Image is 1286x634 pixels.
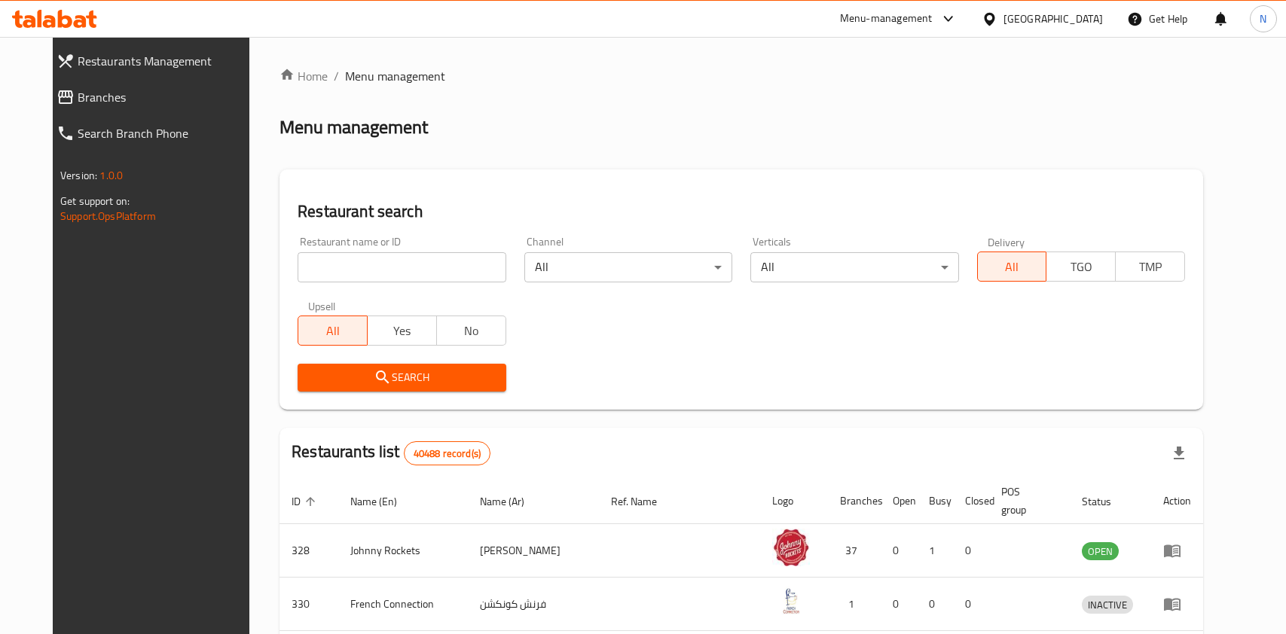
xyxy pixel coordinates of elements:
div: Total records count [404,441,490,465]
span: Status [1082,492,1131,511]
a: Branches [44,79,267,115]
button: All [298,315,368,346]
span: 1.0.0 [99,166,123,185]
label: Delivery [988,236,1025,247]
span: Menu management [345,67,445,85]
span: Search Branch Phone [78,124,255,142]
td: 37 [828,524,881,578]
th: Branches [828,478,881,524]
span: POS group [1001,483,1052,519]
th: Logo [760,478,828,524]
div: Export file [1161,435,1197,471]
td: 0 [881,578,917,631]
span: Name (En) [350,492,417,511]
td: 1 [828,578,881,631]
li: / [334,67,339,85]
button: TGO [1046,251,1116,282]
div: All [524,252,732,282]
h2: Restaurants list [292,440,490,465]
div: All [750,252,958,282]
td: 1 [917,524,953,578]
button: Search [298,364,506,392]
th: Open [881,478,917,524]
button: No [436,315,506,346]
th: Action [1151,478,1203,524]
td: French Connection [338,578,468,631]
span: All [304,320,362,342]
span: Branches [78,88,255,106]
span: Ref. Name [611,492,677,511]
button: TMP [1115,251,1185,282]
span: INACTIVE [1082,596,1133,614]
td: 328 [279,524,338,578]
td: فرنش كونكشن [468,578,599,631]
span: ID [292,492,320,511]
a: Support.OpsPlatform [60,206,156,226]
th: Busy [917,478,953,524]
span: No [443,320,500,342]
td: 0 [881,524,917,578]
span: Name (Ar) [480,492,544,511]
h2: Menu management [279,115,428,139]
img: French Connection [772,582,810,620]
img: Johnny Rockets [772,529,810,566]
span: N [1260,11,1266,27]
div: Menu [1163,541,1191,559]
div: Menu [1163,595,1191,613]
button: Yes [367,315,437,346]
div: [GEOGRAPHIC_DATA] [1003,11,1103,27]
nav: breadcrumb [279,67,1203,85]
label: Upsell [308,300,336,311]
input: Search for restaurant name or ID.. [298,252,506,282]
span: OPEN [1082,543,1119,560]
span: TMP [1122,256,1179,278]
h2: Restaurant search [298,200,1185,223]
span: All [984,256,1041,278]
a: Search Branch Phone [44,115,267,151]
span: TGO [1052,256,1110,278]
td: Johnny Rockets [338,524,468,578]
span: Get support on: [60,191,130,211]
span: Search [310,368,493,387]
button: All [977,251,1047,282]
td: 330 [279,578,338,631]
div: INACTIVE [1082,596,1133,614]
span: 40488 record(s) [405,447,490,461]
a: Restaurants Management [44,43,267,79]
span: Restaurants Management [78,52,255,70]
span: Yes [374,320,431,342]
div: Menu-management [840,10,933,28]
td: 0 [917,578,953,631]
td: 0 [953,578,989,631]
td: [PERSON_NAME] [468,524,599,578]
td: 0 [953,524,989,578]
a: Home [279,67,328,85]
th: Closed [953,478,989,524]
span: Version: [60,166,97,185]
